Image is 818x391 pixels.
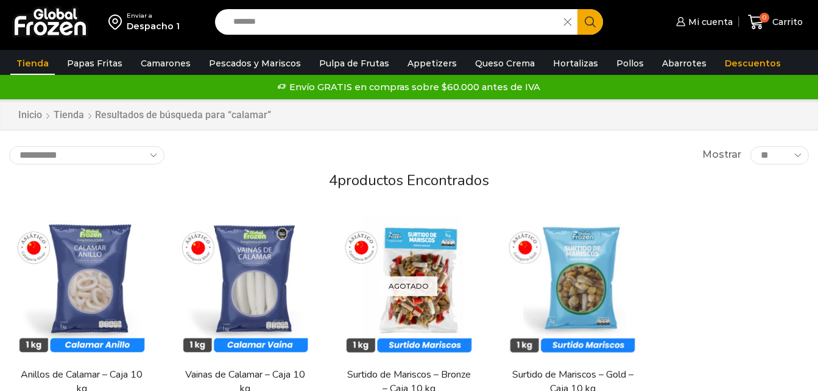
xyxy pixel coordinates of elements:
[769,16,803,28] span: Carrito
[61,52,129,75] a: Papas Fritas
[10,52,55,75] a: Tienda
[18,108,271,122] nav: Breadcrumb
[673,10,733,34] a: Mi cuenta
[702,148,741,162] span: Mostrar
[745,8,806,37] a: 0 Carrito
[719,52,787,75] a: Descuentos
[685,16,733,28] span: Mi cuenta
[760,13,769,23] span: 0
[108,12,127,32] img: address-field-icon.svg
[547,52,604,75] a: Hortalizas
[313,52,395,75] a: Pulpa de Frutas
[380,276,437,296] p: Agotado
[9,146,164,164] select: Pedido de la tienda
[401,52,463,75] a: Appetizers
[95,109,271,121] h1: Resultados de búsqueda para “calamar”
[18,108,43,122] a: Inicio
[135,52,197,75] a: Camarones
[203,52,307,75] a: Pescados y Mariscos
[53,108,85,122] a: Tienda
[329,171,337,190] span: 4
[577,9,603,35] button: Search button
[127,12,180,20] div: Enviar a
[610,52,650,75] a: Pollos
[127,20,180,32] div: Despacho 1
[656,52,713,75] a: Abarrotes
[469,52,541,75] a: Queso Crema
[337,171,489,190] span: productos encontrados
